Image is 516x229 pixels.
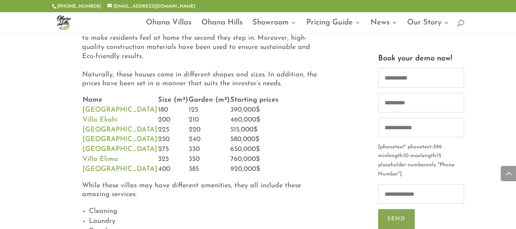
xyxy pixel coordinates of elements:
[53,12,74,33] img: ohana-hills
[158,145,188,155] td: 275
[158,115,188,125] td: 200
[370,20,397,33] a: News
[188,145,230,155] td: 330
[201,20,243,33] a: Ohana Hills
[82,16,325,96] p: with the smallest of details in mind to make residents feel at home the second they step in. More...
[89,216,325,226] li: Laundry
[82,117,118,123] a: Villa Ekahi
[378,209,415,229] button: Send
[158,97,188,104] strong: Size (m²)
[230,135,279,145] td: 580,000$
[158,165,188,175] td: 400
[188,115,230,125] td: 210
[230,106,279,115] td: 390,000$
[82,136,157,143] a: [GEOGRAPHIC_DATA]
[407,20,449,33] a: Our Story
[230,155,279,165] td: 760,000$
[82,127,157,133] a: [GEOGRAPHIC_DATA]
[188,125,230,135] td: 220
[82,182,325,207] p: While these villas may have different amenities, they all include these amazing services:
[188,155,230,165] td: 350
[188,165,230,175] td: 385
[252,20,296,33] a: Showroom
[230,115,279,125] td: 460,000$
[158,106,188,115] td: 180
[158,125,188,135] td: 225
[230,97,278,104] strong: Starting prices
[82,166,157,173] a: [GEOGRAPHIC_DATA]
[57,4,101,9] a: [PHONE_NUMBER]
[230,125,279,135] td: 515,000$
[230,165,279,175] td: 920,000$
[230,145,279,155] td: 650,000$
[378,143,464,184] p: [phonetext* phonetext-396 minlength:10 maxlength:15 placeholder numberonly "Phone Number"]
[82,156,118,163] a: Villa Elima
[188,135,230,145] td: 240
[158,155,188,165] td: 325
[378,68,464,229] form: Contact form
[82,146,157,153] a: [GEOGRAPHIC_DATA]
[89,206,325,216] li: Cleaning
[82,107,157,114] a: [GEOGRAPHIC_DATA]
[189,97,230,104] strong: Garden (m²)
[146,20,191,33] a: Ohana Villas
[158,135,188,145] td: 250
[188,106,230,115] td: 125
[378,55,464,66] h3: Book your demo now!
[82,97,102,104] strong: Name
[306,20,361,33] a: Pricing Guide
[107,4,195,9] a: [EMAIL_ADDRESS][DOMAIN_NAME]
